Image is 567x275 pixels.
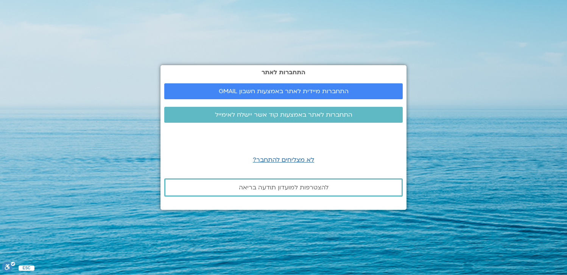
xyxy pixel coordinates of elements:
[164,83,403,99] a: התחברות מיידית לאתר באמצעות חשבון GMAIL
[253,156,314,164] a: לא מצליחים להתחבר?
[239,184,329,191] span: להצטרפות למועדון תודעה בריאה
[164,69,403,76] h2: התחברות לאתר
[215,111,352,118] span: התחברות לאתר באמצעות קוד אשר יישלח לאימייל
[219,88,349,95] span: התחברות מיידית לאתר באמצעות חשבון GMAIL
[164,107,403,123] a: התחברות לאתר באמצעות קוד אשר יישלח לאימייל
[164,178,403,197] a: להצטרפות למועדון תודעה בריאה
